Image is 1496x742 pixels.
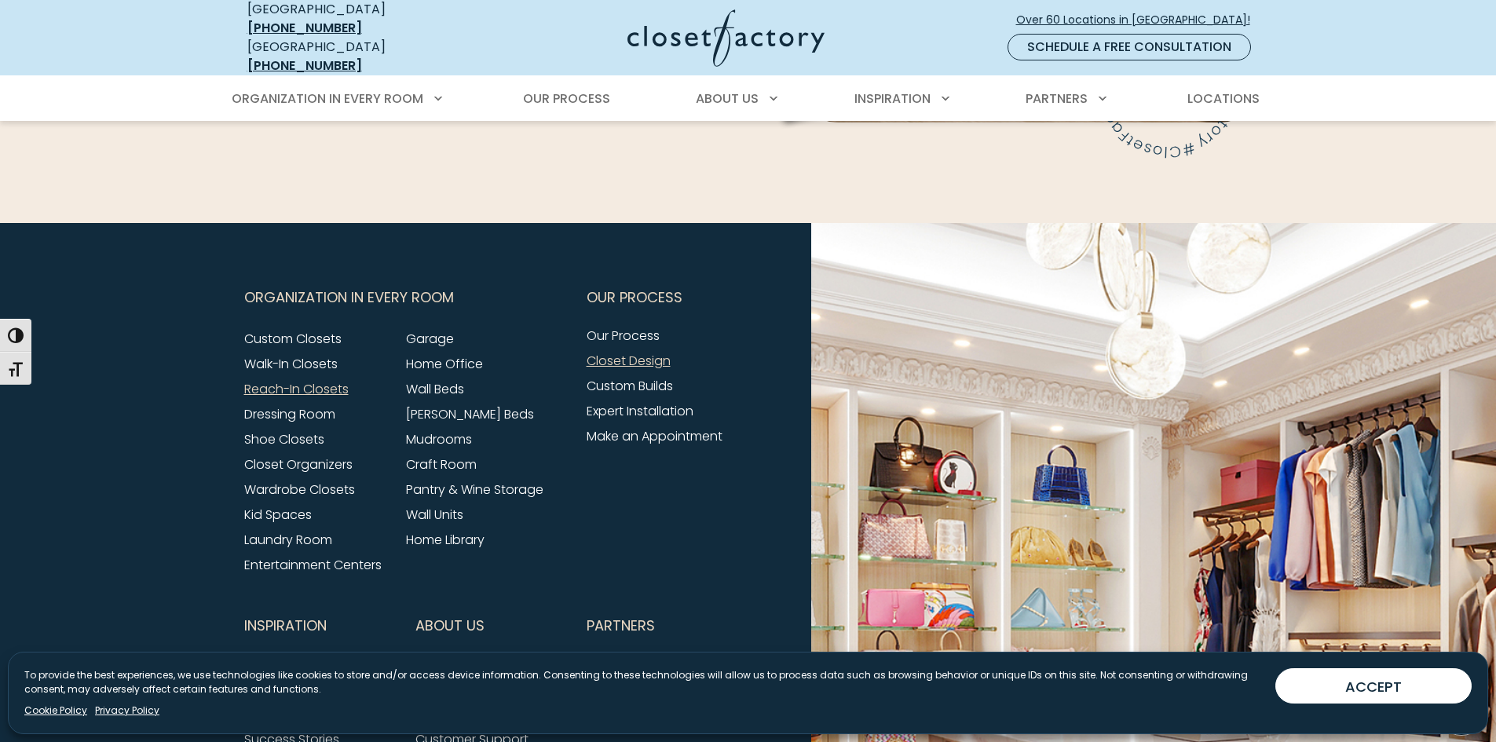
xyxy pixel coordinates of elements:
[244,330,342,348] a: Custom Closets
[1264,137,1282,161] text: #
[1189,117,1212,138] text: a
[1008,34,1251,60] a: Schedule a Free Consultation
[244,606,327,645] span: Inspiration
[1213,133,1231,157] text: e
[587,606,655,645] span: Partners
[244,506,312,524] a: Kid Spaces
[244,531,332,549] a: Laundry Room
[247,38,475,75] div: [GEOGRAPHIC_DATA]
[406,481,543,499] a: Pantry & Wine Storage
[854,90,931,108] span: Inspiration
[244,405,335,423] a: Dressing Room
[1278,131,1296,154] text: y
[627,9,825,67] img: Closet Factory Logo
[587,327,660,345] a: Our Process
[247,57,362,75] a: [PHONE_NUMBER]
[587,352,671,370] a: Closet Design
[1290,120,1312,141] text: o
[1206,131,1222,151] text: t
[1275,668,1472,704] button: ACCEPT
[221,77,1276,121] nav: Primary Menu
[1016,12,1263,28] span: Over 60 Locations in [GEOGRAPHIC_DATA]!
[24,668,1263,696] p: To provide the best experiences, we use technologies like cookies to store and/or access device i...
[244,355,338,373] a: Walk-In Closets
[415,606,485,645] span: About Us
[1026,90,1088,108] span: Partners
[696,90,759,108] span: About Us
[1247,141,1252,163] text: l
[406,330,454,348] a: Garage
[24,704,87,718] a: Cookie Policy
[406,531,485,549] a: Home Library
[406,355,483,373] a: Home Office
[247,19,362,37] a: [PHONE_NUMBER]
[1015,6,1264,34] a: Over 60 Locations in [GEOGRAPHIC_DATA]!
[244,430,324,448] a: Shoe Closets
[1252,141,1266,163] text: C
[244,278,454,317] span: Organization in Every Room
[587,402,693,420] a: Expert Installation
[1198,125,1217,146] text: F
[415,606,568,645] button: Footer Subnav Button - About Us
[587,427,722,445] a: Make an Appointment
[244,606,397,645] button: Footer Subnav Button - Inspiration
[587,278,739,317] button: Footer Subnav Button - Our Process
[232,90,423,108] span: Organization in Every Room
[406,430,472,448] a: Mudrooms
[406,380,464,398] a: Wall Beds
[406,455,477,473] a: Craft Room
[244,278,568,317] button: Footer Subnav Button - Organization in Every Room
[244,455,353,473] a: Closet Organizers
[244,556,382,574] a: Entertainment Centers
[406,506,463,524] a: Wall Units
[95,704,159,718] a: Privacy Policy
[1235,140,1248,163] text: o
[1297,116,1316,132] text: t
[1187,90,1260,108] span: Locations
[587,278,682,317] span: Our Process
[406,405,534,423] a: [PERSON_NAME] Beds
[244,380,349,398] a: Reach-In Closets
[244,481,355,499] a: Wardrobe Closets
[1286,127,1303,147] text: r
[587,377,673,395] a: Custom Builds
[1225,137,1238,159] text: s
[587,606,739,645] button: Footer Subnav Button - Partners
[523,90,610,108] span: Our Process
